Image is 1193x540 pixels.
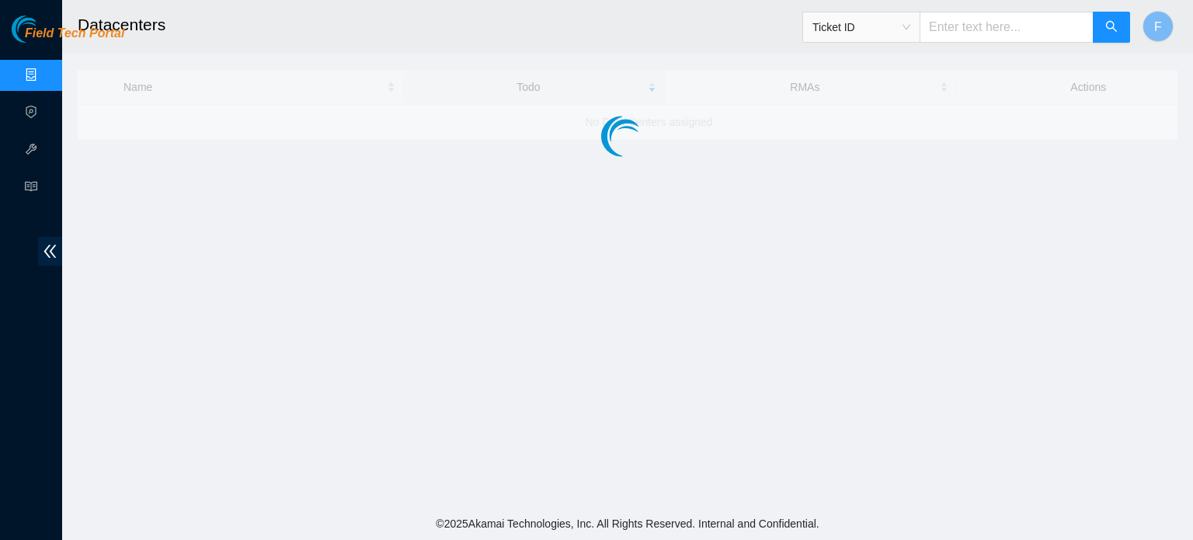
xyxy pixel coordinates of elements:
[920,12,1094,43] input: Enter text here...
[12,16,78,43] img: Akamai Technologies
[812,16,910,39] span: Ticket ID
[1093,12,1130,43] button: search
[25,26,124,41] span: Field Tech Portal
[1154,17,1162,37] span: F
[38,237,62,266] span: double-left
[12,28,124,48] a: Akamai TechnologiesField Tech Portal
[62,507,1193,540] footer: © 2025 Akamai Technologies, Inc. All Rights Reserved. Internal and Confidential.
[25,173,37,204] span: read
[1105,20,1118,35] span: search
[1143,11,1174,42] button: F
